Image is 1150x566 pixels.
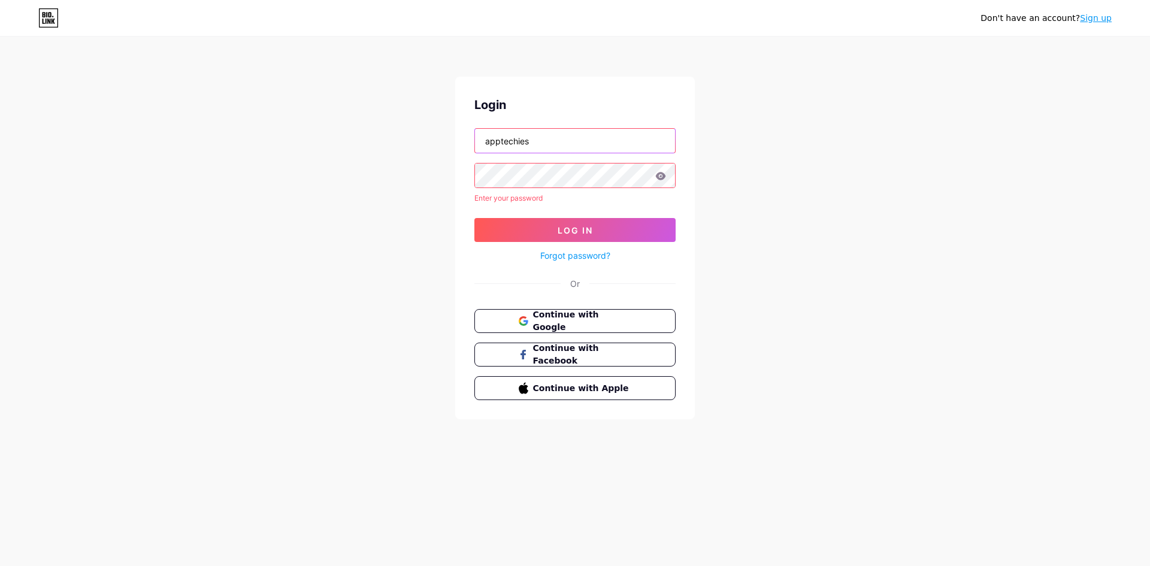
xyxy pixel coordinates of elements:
div: Enter your password [474,193,676,204]
div: Login [474,96,676,114]
span: Log In [558,225,593,235]
button: Continue with Facebook [474,343,676,367]
input: Username [475,129,675,153]
div: Don't have an account? [980,12,1112,25]
span: Continue with Apple [533,382,632,395]
button: Log In [474,218,676,242]
span: Continue with Facebook [533,342,632,367]
button: Continue with Apple [474,376,676,400]
a: Sign up [1080,13,1112,23]
span: Continue with Google [533,308,632,334]
div: Or [570,277,580,290]
a: Forgot password? [540,249,610,262]
button: Continue with Google [474,309,676,333]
